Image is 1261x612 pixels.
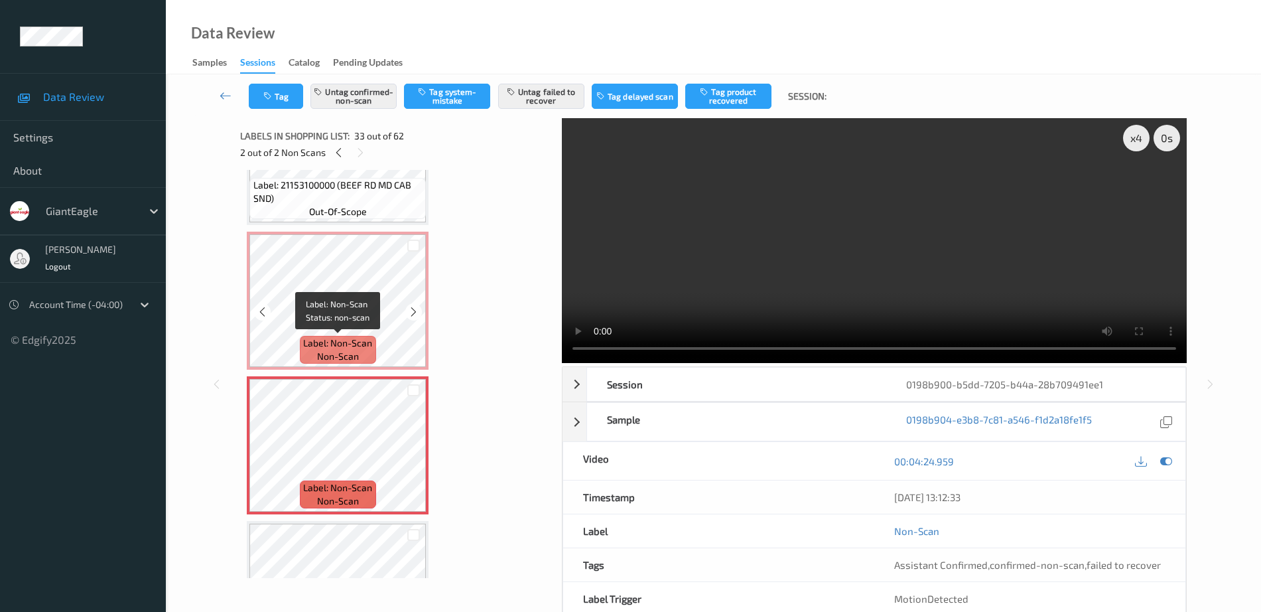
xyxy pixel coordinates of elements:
[563,514,874,548] div: Label
[563,442,874,480] div: Video
[563,481,874,514] div: Timestamp
[592,84,678,109] button: Tag delayed scan
[1154,125,1180,151] div: 0 s
[587,403,886,441] div: Sample
[192,56,227,72] div: Samples
[253,179,423,205] span: Label: 21153100000 (BEEF RD MD CAB SND)
[303,481,372,495] span: Label: Non-Scan
[309,205,367,218] span: out-of-scope
[894,559,988,571] span: Assistant Confirmed
[191,27,275,40] div: Data Review
[990,559,1085,571] span: confirmed-non-scan
[354,129,404,143] span: 33 out of 62
[289,54,333,72] a: Catalog
[563,402,1186,441] div: Sample0198b904-e3b8-7c81-a546-f1d2a18fe1f5
[317,350,359,363] span: non-scan
[303,337,372,350] span: Label: Non-Scan
[788,90,827,103] span: Session:
[317,495,359,508] span: non-scan
[894,455,954,468] a: 00:04:24.959
[310,84,397,109] button: Untag confirmed-non-scan
[685,84,771,109] button: Tag product recovered
[240,54,289,74] a: Sessions
[192,54,240,72] a: Samples
[249,84,303,109] button: Tag
[894,559,1161,571] span: , ,
[1123,125,1150,151] div: x 4
[906,413,1092,431] a: 0198b904-e3b8-7c81-a546-f1d2a18fe1f5
[894,491,1165,504] div: [DATE] 13:12:33
[587,368,886,401] div: Session
[886,368,1185,401] div: 0198b900-b5dd-7205-b44a-28b709491ee1
[498,84,584,109] button: Untag failed to recover
[240,56,275,74] div: Sessions
[563,548,874,581] div: Tags
[404,84,490,109] button: Tag system-mistake
[240,144,553,161] div: 2 out of 2 Non Scans
[563,367,1186,402] div: Session0198b900-b5dd-7205-b44a-28b709491ee1
[240,129,350,143] span: Labels in shopping list:
[289,56,320,72] div: Catalog
[333,56,403,72] div: Pending Updates
[894,524,939,538] a: Non-Scan
[333,54,416,72] a: Pending Updates
[1087,559,1161,571] span: failed to recover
